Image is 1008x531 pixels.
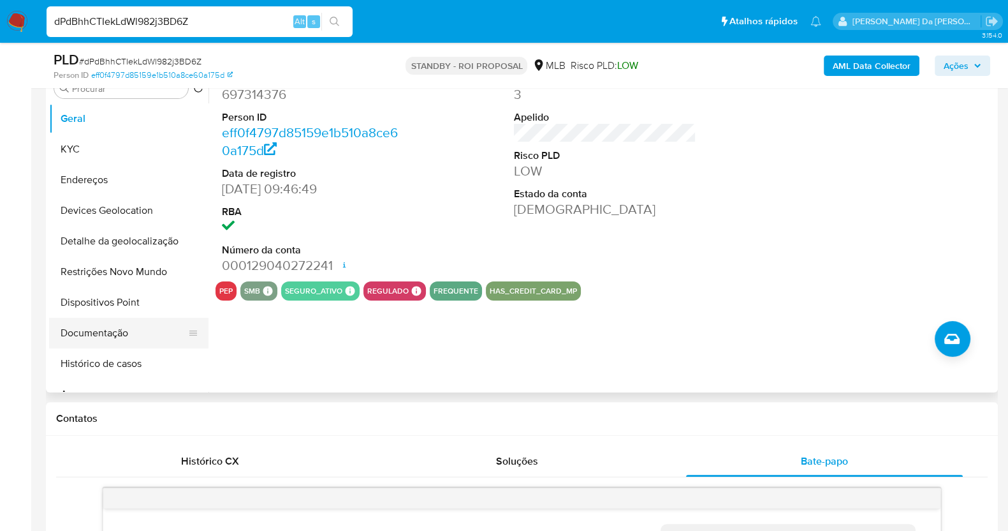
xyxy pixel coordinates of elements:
[935,56,990,76] button: Ações
[222,243,404,257] dt: Número da conta
[617,58,638,73] span: LOW
[49,348,208,379] button: Histórico de casos
[222,86,404,103] dd: 697314376
[801,454,848,468] span: Bate-papo
[824,56,919,76] button: AML Data Collector
[285,288,342,294] button: seguro_ativo
[49,165,208,195] button: Endereços
[833,56,910,76] b: AML Data Collector
[219,288,233,294] button: pep
[514,149,696,163] dt: Risco PLD
[312,15,316,27] span: s
[222,110,404,124] dt: Person ID
[405,57,527,75] p: STANDBY - ROI PROPOSAL
[981,30,1002,40] span: 3.154.0
[514,162,696,180] dd: LOW
[222,180,404,198] dd: [DATE] 09:46:49
[222,167,404,181] dt: Data de registro
[321,13,347,31] button: search-icon
[79,55,201,68] span: # dPdBhhCTIekLdWl982j3BD6Z
[514,86,696,103] dd: 3
[222,205,404,219] dt: RBA
[514,200,696,218] dd: [DEMOGRAPHIC_DATA]
[49,257,208,287] button: Restrições Novo Mundo
[54,49,79,70] b: PLD
[181,454,239,468] span: Histórico CX
[49,318,198,348] button: Documentação
[810,16,821,27] a: Notificações
[72,83,183,94] input: Procurar
[434,288,478,294] button: frequente
[49,287,208,318] button: Dispositivos Point
[570,59,638,73] span: Risco PLD:
[56,412,988,425] h1: Contatos
[91,70,233,81] a: eff0f4797d85159e1b510a8ce60a175d
[222,123,398,160] a: eff0f4797d85159e1b510a8ce60a175d
[47,13,353,30] input: Pesquise usuários ou casos...
[532,59,565,73] div: MLB
[222,257,404,274] dd: 000129040272241
[54,70,89,81] b: Person ID
[49,379,208,410] button: Anexos
[985,15,998,28] a: Sair
[49,103,208,134] button: Geral
[244,288,260,294] button: smb
[514,110,696,124] dt: Apelido
[49,195,208,226] button: Devices Geolocation
[49,134,208,165] button: KYC
[496,454,538,468] span: Soluções
[49,226,208,257] button: Detalhe da geolocalização
[193,83,203,97] button: Retornar ao pedido padrão
[514,187,696,201] dt: Estado da conta
[490,288,577,294] button: has_credit_card_mp
[852,15,981,27] p: patricia.varelo@mercadopago.com.br
[367,288,409,294] button: regulado
[729,15,798,28] span: Atalhos rápidos
[295,15,305,27] span: Alt
[944,56,968,76] span: Ações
